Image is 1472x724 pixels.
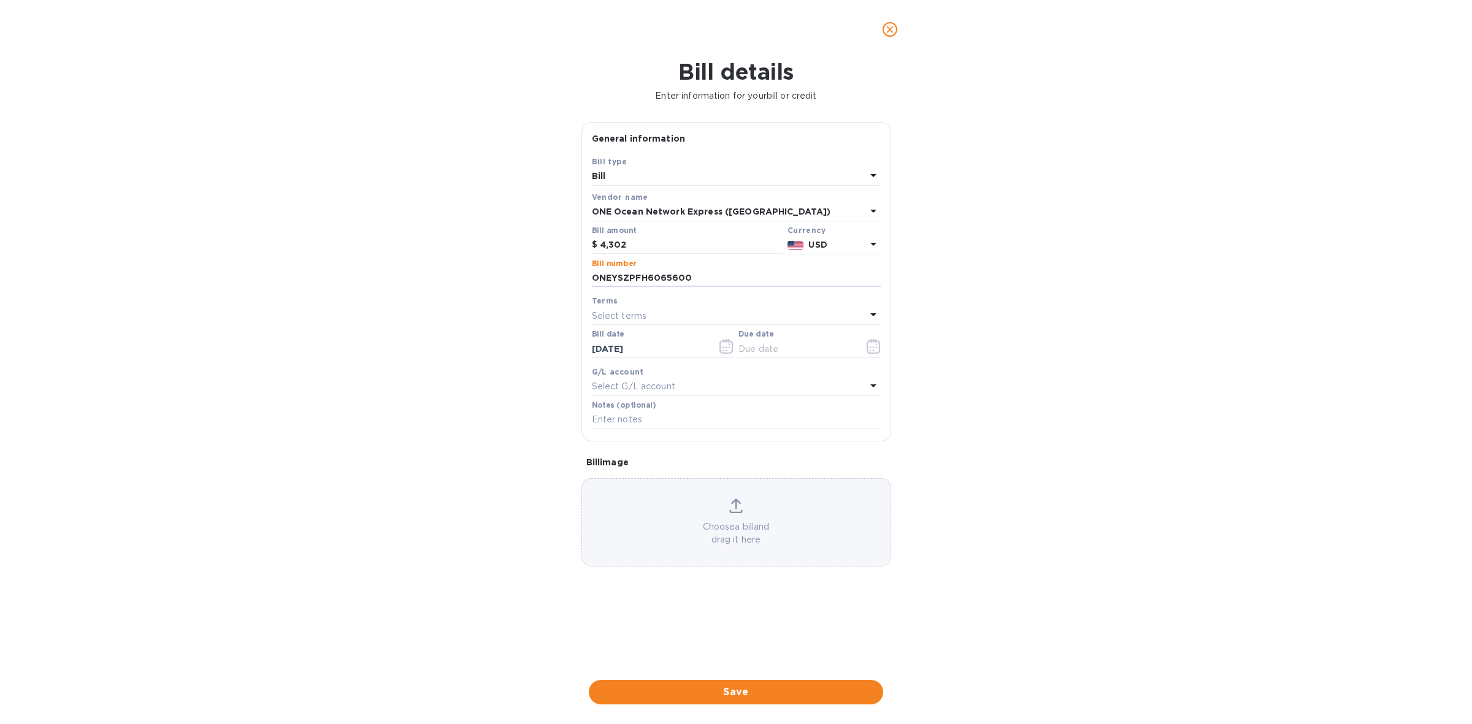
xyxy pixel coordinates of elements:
input: Due date [738,340,854,358]
b: Bill type [592,157,627,166]
b: Currency [788,226,826,235]
button: Save [589,680,883,704]
label: Due date [738,331,773,338]
p: Select terms [592,310,647,322]
b: USD [808,240,827,250]
label: Notes (optional) [592,402,656,409]
div: $ [592,236,600,254]
b: Terms [592,296,618,305]
b: ONE Ocean Network Express ([GEOGRAPHIC_DATA]) [592,207,831,216]
input: $ Enter bill amount [600,236,783,254]
label: Bill number [592,260,636,267]
img: USD [788,241,804,250]
p: Bill image [586,456,886,468]
b: Vendor name [592,192,648,202]
b: Bill [592,171,606,181]
b: G/L account [592,367,644,376]
input: Enter bill number [592,269,881,288]
label: Bill date [592,331,624,338]
label: Bill amount [592,227,636,234]
p: Choose a bill and drag it here [582,520,891,546]
input: Enter notes [592,411,881,429]
b: General information [592,134,686,143]
p: Enter information for your bill or credit [10,90,1462,102]
p: Select G/L account [592,380,675,393]
h1: Bill details [10,59,1462,85]
input: Select date [592,340,708,358]
button: close [875,15,905,44]
span: Save [599,685,873,699]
